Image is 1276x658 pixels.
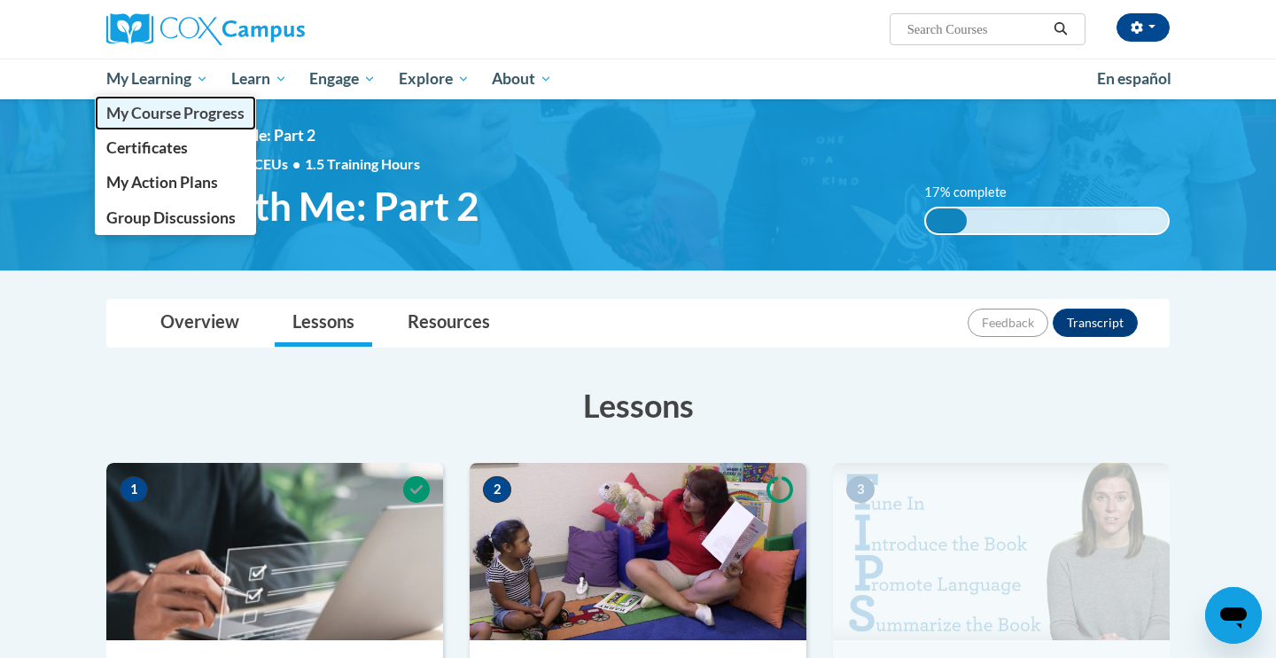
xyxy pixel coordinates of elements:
[106,13,305,45] img: Cox Campus
[120,476,148,503] span: 1
[292,155,300,172] span: •
[906,19,1047,40] input: Search Courses
[390,300,508,347] a: Resources
[298,59,387,99] a: Engage
[399,68,470,90] span: Explore
[106,68,208,90] span: My Learning
[481,59,564,99] a: About
[95,200,256,235] a: Group Discussions
[223,154,305,174] span: 0.20 CEUs
[80,59,1196,99] div: Main menu
[924,183,1026,202] label: 17% complete
[305,155,420,172] span: 1.5 Training Hours
[220,59,299,99] a: Learn
[106,383,1170,427] h3: Lessons
[926,208,967,233] div: 17% complete
[95,130,256,165] a: Certificates
[1053,309,1138,337] button: Transcript
[1085,60,1183,98] a: En español
[143,300,257,347] a: Overview
[95,96,256,130] a: My Course Progress
[1205,587,1262,644] iframe: Button to launch messaging window
[106,173,218,192] span: My Action Plans
[106,104,245,122] span: My Course Progress
[106,138,188,157] span: Certificates
[470,463,806,640] img: Course Image
[492,68,552,90] span: About
[106,13,443,45] a: Cox Campus
[95,165,256,200] a: My Action Plans
[106,463,443,640] img: Course Image
[968,309,1048,337] button: Feedback
[1047,19,1074,40] button: Search
[275,300,372,347] a: Lessons
[309,68,376,90] span: Engage
[231,68,287,90] span: Learn
[846,476,875,503] span: 3
[833,463,1170,640] img: Course Image
[1097,69,1171,88] span: En español
[483,476,511,503] span: 2
[106,183,479,230] span: Read With Me: Part 2
[387,59,481,99] a: Explore
[95,59,220,99] a: My Learning
[106,208,236,227] span: Group Discussions
[1116,13,1170,42] button: Account Settings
